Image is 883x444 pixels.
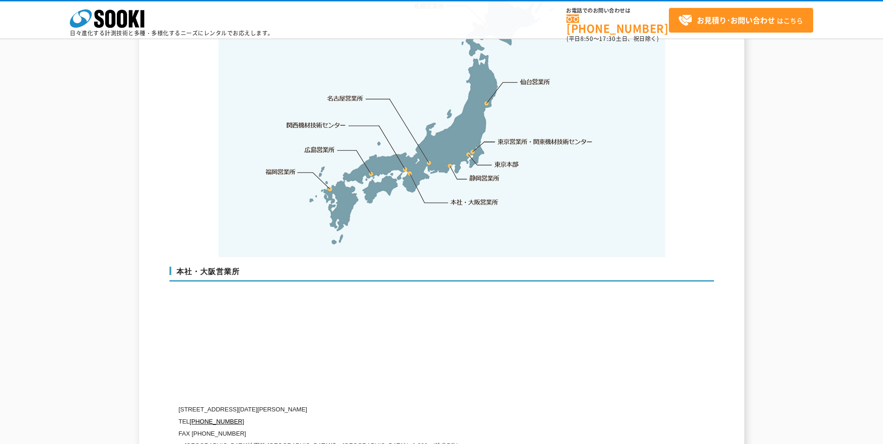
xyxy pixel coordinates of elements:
[498,137,593,146] a: 東京営業所・関東機材技術センター
[678,13,803,27] span: はこちら
[697,14,775,26] strong: お見積り･お問い合わせ
[179,416,626,428] p: TEL
[265,167,296,176] a: 福岡営業所
[450,197,499,207] a: 本社・大阪営業所
[495,160,519,169] a: 東京本部
[169,267,714,282] h3: 本社・大阪営業所
[287,121,346,130] a: 関西機材技術センター
[580,34,593,43] span: 8:50
[566,8,669,13] span: お電話でのお問い合わせは
[469,174,499,183] a: 静岡営業所
[566,34,659,43] span: (平日 ～ 土日、祝日除く)
[179,404,626,416] p: [STREET_ADDRESS][DATE][PERSON_NAME]
[669,8,813,33] a: お見積り･お問い合わせはこちら
[599,34,616,43] span: 17:30
[566,14,669,34] a: [PHONE_NUMBER]
[327,94,364,103] a: 名古屋営業所
[70,30,274,36] p: 日々進化する計測技術と多種・多様化するニーズにレンタルでお応えします。
[179,428,626,440] p: FAX [PHONE_NUMBER]
[305,145,335,154] a: 広島営業所
[520,77,550,87] a: 仙台営業所
[189,418,244,425] a: [PHONE_NUMBER]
